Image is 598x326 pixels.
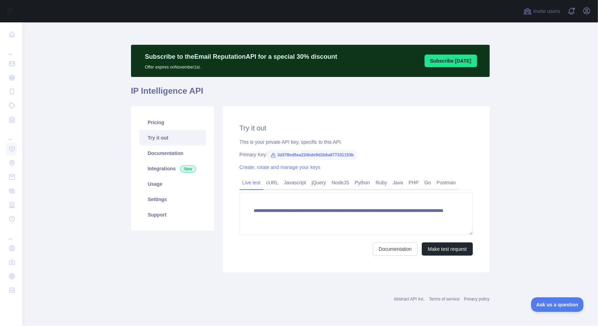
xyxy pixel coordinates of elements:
[145,52,337,62] p: Subscribe to the Email Reputation API for a special 30 % discount
[240,123,473,133] h2: Try it out
[533,7,560,15] span: Invite users
[240,177,263,188] a: Live test
[240,139,473,146] div: This is your private API key, specific to this API.
[139,146,206,161] a: Documentation
[425,55,477,67] button: Subscribe [DATE]
[394,297,425,302] a: Abstract API Inc.
[421,177,434,188] a: Go
[240,164,321,170] a: Create, rotate and manage your keys
[422,242,473,256] button: Make test request
[6,227,17,241] div: ...
[139,115,206,130] a: Pricing
[373,177,390,188] a: Ruby
[406,177,422,188] a: PHP
[139,176,206,192] a: Usage
[263,177,281,188] a: cURL
[390,177,406,188] a: Java
[240,151,473,158] div: Primary Key:
[180,165,196,172] span: New
[6,127,17,141] div: ...
[139,161,206,176] a: Integrations New
[434,177,459,188] a: Postman
[145,62,337,70] p: Offer expires on November 1st.
[131,85,490,102] h1: IP Intelligence API
[281,177,309,188] a: Javascript
[329,177,352,188] a: NodeJS
[268,150,357,160] span: 3d378ed5ea224bde9d2b6a877331153b
[139,130,206,146] a: Try it out
[522,6,562,17] button: Invite users
[139,192,206,207] a: Settings
[429,297,460,302] a: Terms of service
[352,177,373,188] a: Python
[6,42,17,56] div: ...
[464,297,489,302] a: Privacy policy
[373,242,418,256] a: Documentation
[309,177,329,188] a: jQuery
[139,207,206,222] a: Support
[531,297,584,312] iframe: Toggle Customer Support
